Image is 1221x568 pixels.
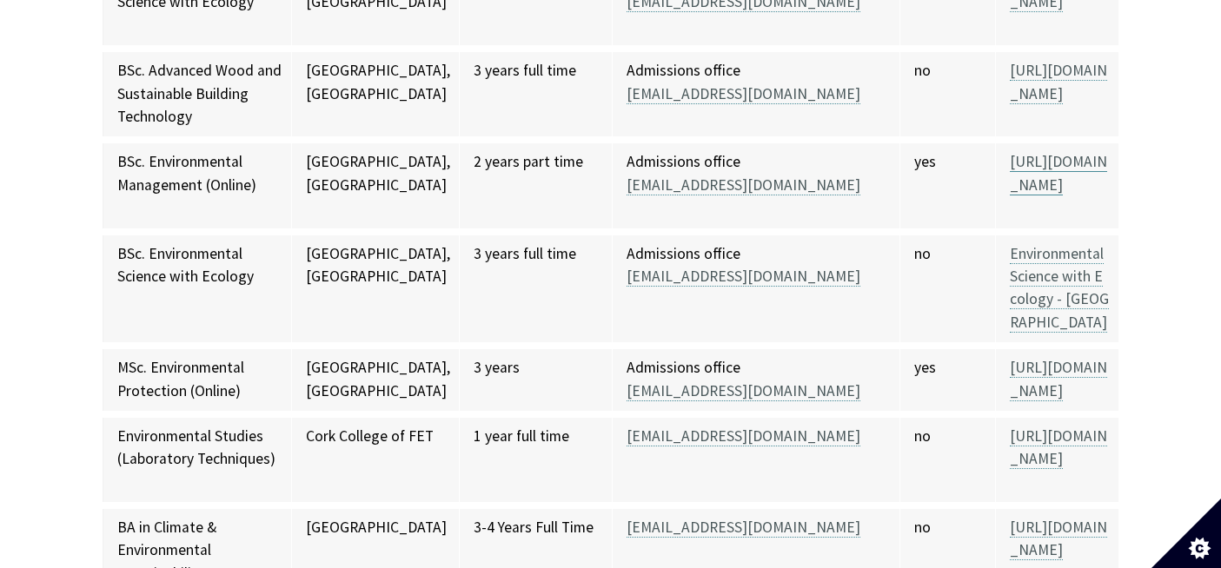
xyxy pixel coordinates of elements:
[460,49,612,140] td: 3 years full time
[627,518,860,538] a: [EMAIL_ADDRESS][DOMAIN_NAME]
[1010,518,1107,560] a: [URL][DOMAIN_NAME]
[627,381,860,401] a: [EMAIL_ADDRESS][DOMAIN_NAME]
[103,414,292,505] td: Environmental Studies (Laboratory Techniques)
[899,232,995,347] td: no
[1010,358,1107,400] a: [URL][DOMAIN_NAME]
[612,49,899,140] td: Admissions office
[1151,499,1221,568] button: Set cookie preferences
[460,346,612,414] td: 3 years
[103,346,292,414] td: MSc. Environmental Protection (Online)
[899,140,995,231] td: yes
[899,49,995,140] td: no
[292,414,460,505] td: Cork College of FET
[899,414,995,505] td: no
[292,346,460,414] td: [GEOGRAPHIC_DATA], [GEOGRAPHIC_DATA]
[292,49,460,140] td: [GEOGRAPHIC_DATA], [GEOGRAPHIC_DATA]
[292,232,460,347] td: [GEOGRAPHIC_DATA], [GEOGRAPHIC_DATA]
[292,140,460,231] td: [GEOGRAPHIC_DATA], [GEOGRAPHIC_DATA]
[612,140,899,231] td: Admissions office
[460,232,612,347] td: 3 years full time
[627,267,860,287] a: [EMAIL_ADDRESS][DOMAIN_NAME]
[103,140,292,231] td: BSc. Environmental Management (Online)
[612,232,899,347] td: Admissions office
[460,414,612,505] td: 1 year full time
[103,232,292,347] td: BSc. Environmental Science with Ecology
[1010,152,1107,195] a: [URL][DOMAIN_NAME]
[460,140,612,231] td: 2 years part time
[103,49,292,140] td: BSc. Advanced Wood and Sustainable Building Technology
[1010,426,1107,469] a: [URL][DOMAIN_NAME]
[612,346,899,414] td: Admissions office
[627,426,860,446] a: [EMAIL_ADDRESS][DOMAIN_NAME]
[1010,61,1107,103] a: [URL][DOMAIN_NAME]
[1010,244,1109,333] a: Environmental Science with Ecology - [GEOGRAPHIC_DATA]
[899,346,995,414] td: yes
[627,84,860,104] a: [EMAIL_ADDRESS][DOMAIN_NAME]
[627,175,860,195] a: [EMAIL_ADDRESS][DOMAIN_NAME]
